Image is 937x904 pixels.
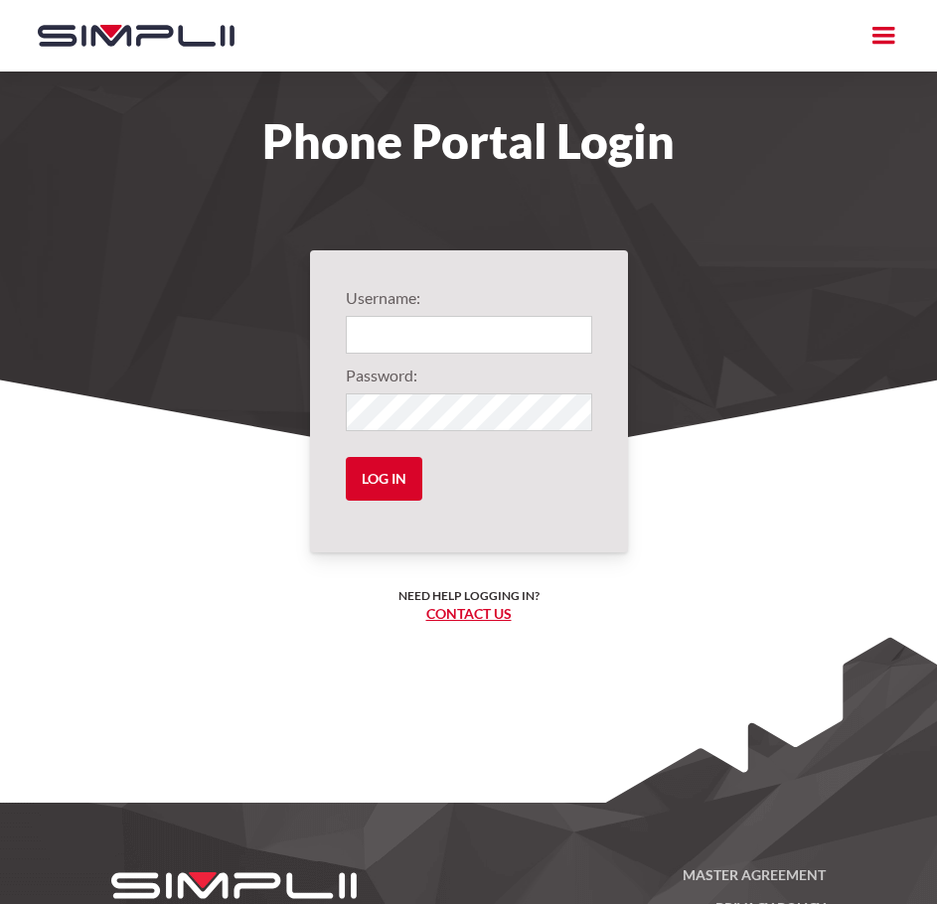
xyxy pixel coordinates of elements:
a: Contact us [426,605,512,622]
h6: Need help logging in? ‍ [398,587,540,624]
h1: Phone Portal Login [18,119,919,163]
form: Login [346,286,592,517]
label: Password: [346,364,592,387]
input: Log in [346,457,422,501]
img: Simplii [38,25,234,47]
label: Username: [346,286,592,310]
a: Master Agreement [478,863,825,895]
